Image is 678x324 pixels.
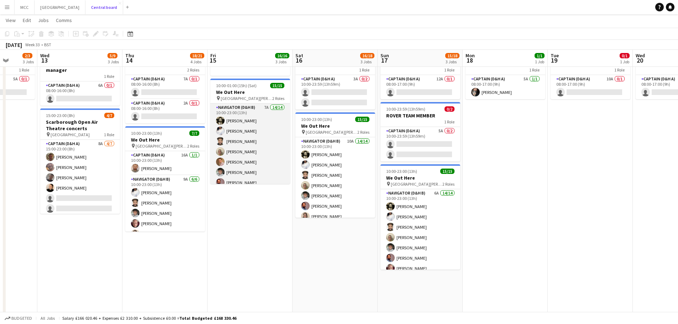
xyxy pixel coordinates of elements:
[444,119,454,124] span: 1 Role
[295,50,375,110] app-job-card: 10:00-23:59 (13h59m)0/2ROVER TEAM MEMBER1 RoleCaptain (D&H A)3A0/210:00-23:59 (13h59m)
[635,56,645,64] span: 20
[551,75,630,99] app-card-role: Captain (D&H A)10A0/108:00-17:00 (9h)
[40,60,120,73] h3: Scarborough Events manager
[62,315,236,321] div: Salary £166 020.46 + Expenses £2 310.00 + Subsistence £0.00 =
[295,123,375,129] h3: We Out Here
[380,75,460,99] app-card-role: Captain (D&H A)12A0/108:00-17:00 (9h)
[20,16,34,25] a: Edit
[294,56,303,64] span: 16
[210,52,216,59] span: Fri
[40,50,120,106] app-job-card: 08:00-16:00 (8h)0/1Scarborough Events manager1 RoleCaptain (D&H A)6A0/108:00-16:00 (8h)
[221,96,272,101] span: [GEOGRAPHIC_DATA][PERSON_NAME] [GEOGRAPHIC_DATA]
[295,137,375,296] app-card-role: Navigator (D&H B)10A14/1410:00-23:00 (13h)[PERSON_NAME][PERSON_NAME][PERSON_NAME][PERSON_NAME][PE...
[38,17,49,23] span: Jobs
[380,102,460,161] app-job-card: 10:00-23:59 (13h59m)0/2ROVER TEAM MEMBER1 RoleCaptain (D&H A)5A0/210:00-23:59 (13h59m)
[40,119,120,132] h3: Scarborough Open Air Theatre concerts
[535,59,544,64] div: 1 Job
[187,67,199,73] span: 2 Roles
[56,17,72,23] span: Comms
[391,181,442,187] span: [GEOGRAPHIC_DATA][PERSON_NAME] [GEOGRAPHIC_DATA]
[380,52,389,59] span: Sun
[22,53,32,58] span: 2/3
[125,75,205,99] app-card-role: Captain (D&H A)7A0/108:00-16:00 (8h)
[275,53,289,58] span: 16/16
[187,143,199,149] span: 2 Roles
[614,67,625,73] span: 1 Role
[529,67,540,73] span: 1 Role
[535,53,545,58] span: 1/1
[446,59,459,64] div: 3 Jobs
[85,0,123,14] button: Central board
[125,99,205,123] app-card-role: Captain (D&H A)2A0/108:00-16:00 (8h)
[551,52,559,59] span: Tue
[53,16,75,25] a: Comms
[359,67,369,73] span: 1 Role
[301,117,332,122] span: 10:00-23:00 (13h)
[466,50,545,99] div: 08:00-17:00 (9h)1/1We out Here Break1 RoleCaptain (D&H A)5A1/108:00-17:00 (9h)[PERSON_NAME]
[190,59,204,64] div: 4 Jobs
[179,315,236,321] span: Total Budgeted £168 330.46
[125,50,205,123] app-job-card: 08:00-16:00 (8h)0/2Scarborough Break2 RolesCaptain (D&H A)7A0/108:00-16:00 (8h) Captain (D&H A)2A...
[46,113,75,118] span: 15:00-23:00 (8h)
[209,56,216,64] span: 15
[6,41,22,48] div: [DATE]
[15,0,35,14] button: MCC
[355,117,369,122] span: 15/15
[445,53,459,58] span: 15/18
[23,59,34,64] div: 3 Jobs
[39,56,49,64] span: 13
[125,151,205,175] app-card-role: Captain (D&H A)16A1/110:00-23:00 (13h)[PERSON_NAME]
[40,108,120,214] div: 15:00-23:00 (8h)4/7Scarborough Open Air Theatre concerts [GEOGRAPHIC_DATA]1 RoleCaptain (D&H A)8A...
[466,75,545,99] app-card-role: Captain (D&H A)5A1/108:00-17:00 (9h)[PERSON_NAME]
[380,164,460,270] app-job-card: 10:00-23:00 (13h)15/15We Out Here [GEOGRAPHIC_DATA][PERSON_NAME] [GEOGRAPHIC_DATA]2 RolesNavigato...
[40,52,49,59] span: Wed
[295,75,375,110] app-card-role: Captain (D&H A)3A0/210:00-23:59 (13h59m)
[361,59,374,64] div: 3 Jobs
[445,106,454,112] span: 0/2
[380,175,460,181] h3: We Out Here
[216,83,257,88] span: 10:00-01:00 (15h) (Sat)
[104,132,114,137] span: 1 Role
[44,42,51,47] div: BST
[380,112,460,119] h3: ROVER TEAM MEMBER
[551,50,630,99] app-job-card: 08:00-17:00 (9h)0/1Creamfields Build1 RoleCaptain (D&H A)10A0/108:00-17:00 (9h)
[124,56,134,64] span: 14
[636,52,645,59] span: Wed
[125,126,205,232] app-job-card: 10:00-23:00 (13h)7/7We Out Here [GEOGRAPHIC_DATA][PERSON_NAME] [GEOGRAPHIC_DATA]2 RolesCaptain (D...
[550,56,559,64] span: 19
[380,50,460,99] app-job-card: 08:00-17:00 (9h)0/1We out Here Ops1 RoleCaptain (D&H A)12A0/108:00-17:00 (9h)
[4,314,33,322] button: Budgeted
[444,67,454,73] span: 1 Role
[210,103,290,262] app-card-role: Navigator (D&H B)7A14/1410:00-23:00 (13h)[PERSON_NAME][PERSON_NAME][PERSON_NAME][PERSON_NAME][PER...
[51,132,90,137] span: [GEOGRAPHIC_DATA]
[464,56,475,64] span: 18
[6,17,16,23] span: View
[190,53,204,58] span: 18/21
[357,129,369,135] span: 2 Roles
[620,53,630,58] span: 0/1
[104,74,114,79] span: 1 Role
[19,67,29,73] span: 1 Role
[466,52,475,59] span: Mon
[210,89,290,95] h3: We Out Here
[386,106,425,112] span: 10:00-23:59 (13h59m)
[295,52,303,59] span: Sat
[40,81,120,106] app-card-role: Captain (D&H A)6A0/108:00-16:00 (8h)
[380,127,460,161] app-card-role: Captain (D&H A)5A0/210:00-23:59 (13h59m)
[189,131,199,136] span: 7/7
[104,113,114,118] span: 4/7
[295,112,375,218] app-job-card: 10:00-23:00 (13h)15/15We Out Here [GEOGRAPHIC_DATA][PERSON_NAME] [GEOGRAPHIC_DATA]2 RolesNavigato...
[386,169,417,174] span: 10:00-23:00 (13h)
[23,42,41,47] span: Week 33
[108,59,119,64] div: 3 Jobs
[125,137,205,143] h3: We Out Here
[270,83,284,88] span: 15/15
